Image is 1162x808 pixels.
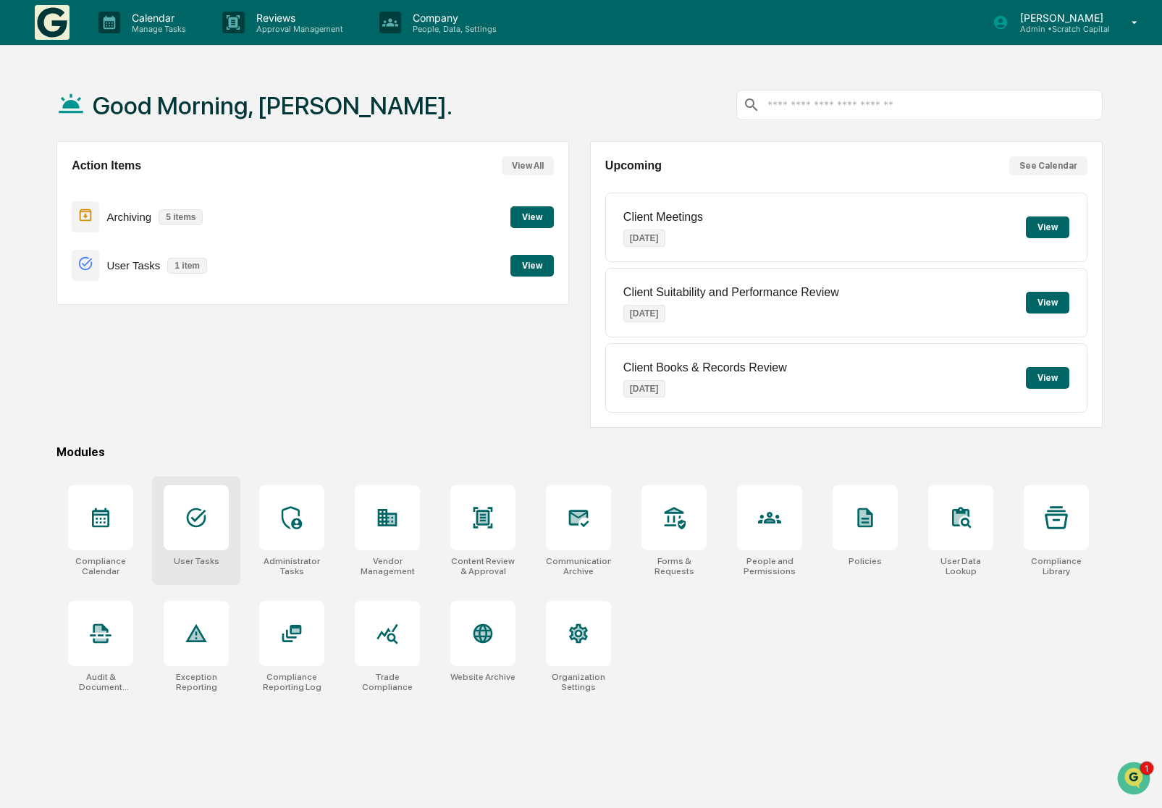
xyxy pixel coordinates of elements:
[623,211,703,224] p: Client Meetings
[355,556,420,576] div: Vendor Management
[1009,156,1087,175] button: See Calendar
[9,290,99,316] a: 🖐️Preclearance
[99,290,185,316] a: 🗄️Attestations
[246,115,264,132] button: Start new chat
[159,209,203,225] p: 5 items
[14,183,38,206] img: Jack Rasmussen
[106,259,160,272] p: User Tasks
[14,111,41,137] img: 1746055101610-c473b297-6a78-478c-a979-82029cc54cd1
[1026,216,1069,238] button: View
[546,556,611,576] div: Communications Archive
[105,298,117,309] div: 🗄️
[401,12,504,24] p: Company
[623,361,787,374] p: Client Books & Records Review
[623,380,665,397] p: [DATE]
[623,230,665,247] p: [DATE]
[35,5,70,40] img: logo
[355,672,420,692] div: Trade Compliance
[928,556,993,576] div: User Data Lookup
[128,236,158,248] span: [DATE]
[623,305,665,322] p: [DATE]
[605,159,662,172] h2: Upcoming
[72,159,141,172] h2: Action Items
[30,111,56,137] img: 8933085812038_c878075ebb4cc5468115_72.jpg
[1009,12,1111,24] p: [PERSON_NAME]
[510,206,554,228] button: View
[144,359,175,370] span: Pylon
[1026,367,1069,389] button: View
[510,258,554,272] a: View
[120,236,125,248] span: •
[45,197,117,209] span: [PERSON_NAME]
[128,197,158,209] span: [DATE]
[1009,24,1111,34] p: Admin • Scratch Capital
[120,24,193,34] p: Manage Tasks
[174,556,219,566] div: User Tasks
[29,198,41,209] img: 1746055101610-c473b297-6a78-478c-a979-82029cc54cd1
[120,197,125,209] span: •
[29,324,91,338] span: Data Lookup
[14,30,264,54] p: How can we help?
[65,125,199,137] div: We're available if you need us!
[120,12,193,24] p: Calendar
[45,236,117,248] span: [PERSON_NAME]
[623,286,839,299] p: Client Suitability and Performance Review
[1024,556,1089,576] div: Compliance Library
[9,318,97,344] a: 🔎Data Lookup
[14,222,38,245] img: Jack Rasmussen
[641,556,707,576] div: Forms & Requests
[450,672,515,682] div: Website Archive
[14,161,93,172] div: Past conversations
[167,258,207,274] p: 1 item
[14,298,26,309] div: 🖐️
[737,556,802,576] div: People and Permissions
[245,12,350,24] p: Reviews
[546,672,611,692] div: Organization Settings
[259,672,324,692] div: Compliance Reporting Log
[510,209,554,223] a: View
[849,556,882,566] div: Policies
[502,156,554,175] button: View All
[56,445,1103,459] div: Modules
[245,24,350,34] p: Approval Management
[224,158,264,175] button: See all
[14,325,26,337] div: 🔎
[93,91,452,120] h1: Good Morning, [PERSON_NAME].
[65,111,237,125] div: Start new chat
[259,556,324,576] div: Administrator Tasks
[29,237,41,248] img: 1746055101610-c473b297-6a78-478c-a979-82029cc54cd1
[450,556,515,576] div: Content Review & Approval
[510,255,554,277] button: View
[119,296,180,311] span: Attestations
[401,24,504,34] p: People, Data, Settings
[164,672,229,692] div: Exception Reporting
[102,358,175,370] a: Powered byPylon
[38,66,239,81] input: Clear
[1026,292,1069,313] button: View
[68,672,133,692] div: Audit & Document Logs
[29,296,93,311] span: Preclearance
[68,556,133,576] div: Compliance Calendar
[106,211,151,223] p: Archiving
[1116,760,1155,799] iframe: Open customer support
